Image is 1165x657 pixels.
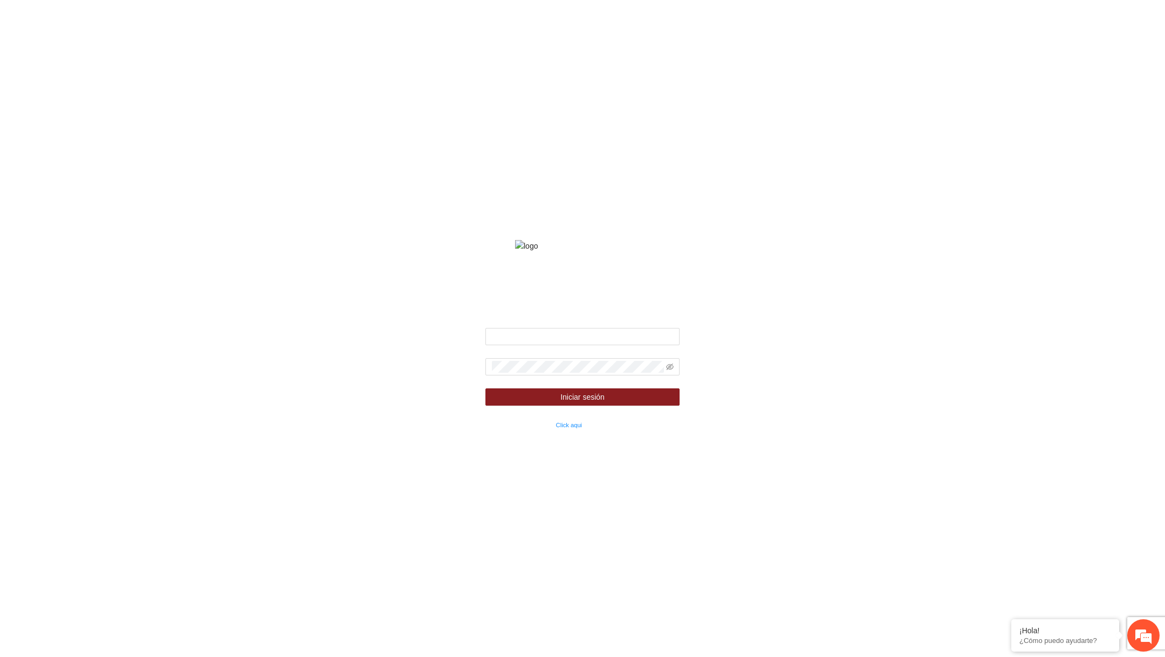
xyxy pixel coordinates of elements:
[556,422,582,428] a: Click aqui
[562,310,602,319] strong: Bienvenido
[1019,637,1111,645] p: ¿Cómo puedo ayudarte?
[560,391,605,403] span: Iniciar sesión
[476,267,689,299] strong: Fondo de financiamiento de proyectos para la prevención y fortalecimiento de instituciones de seg...
[485,422,582,428] small: ¿Olvidaste tu contraseña?
[1019,626,1111,635] div: ¡Hola!
[515,240,650,252] img: logo
[485,388,680,406] button: Iniciar sesión
[666,363,674,371] span: eye-invisible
